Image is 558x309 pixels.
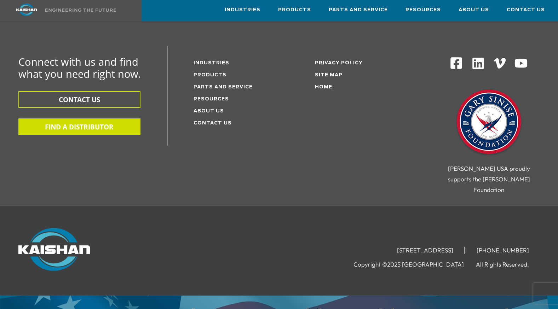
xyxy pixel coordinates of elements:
[329,0,388,19] a: Parts and Service
[225,6,260,14] span: Industries
[194,121,232,126] a: Contact Us
[278,0,311,19] a: Products
[18,55,141,81] span: Connect with us and find what you need right now.
[514,57,528,70] img: Youtube
[315,61,363,65] a: Privacy Policy
[194,61,229,65] a: Industries
[194,85,253,89] a: Parts and service
[18,91,140,108] button: CONTACT US
[278,6,311,14] span: Products
[459,0,489,19] a: About Us
[448,165,530,193] span: [PERSON_NAME] USA proudly supports the [PERSON_NAME] Foundation
[471,57,485,70] img: Linkedin
[18,228,90,271] img: Kaishan
[466,247,540,254] li: [PHONE_NUMBER]
[476,261,540,268] li: All Rights Reserved.
[405,6,441,14] span: Resources
[315,73,343,77] a: Site Map
[329,6,388,14] span: Parts and Service
[194,109,224,113] a: About Us
[386,247,465,254] li: [STREET_ADDRESS]
[459,6,489,14] span: About Us
[18,118,140,135] button: FIND A DISTRIBUTOR
[454,87,524,158] img: Gary Sinise Foundation
[194,73,226,77] a: Products
[194,97,229,101] a: Resources
[507,6,545,14] span: Contact Us
[353,261,474,268] li: Copyright ©2025 [GEOGRAPHIC_DATA]
[315,85,332,89] a: Home
[450,57,463,70] img: Facebook
[405,0,441,19] a: Resources
[45,8,116,12] img: Engineering the future
[225,0,260,19] a: Industries
[507,0,545,19] a: Contact Us
[494,58,506,68] img: Vimeo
